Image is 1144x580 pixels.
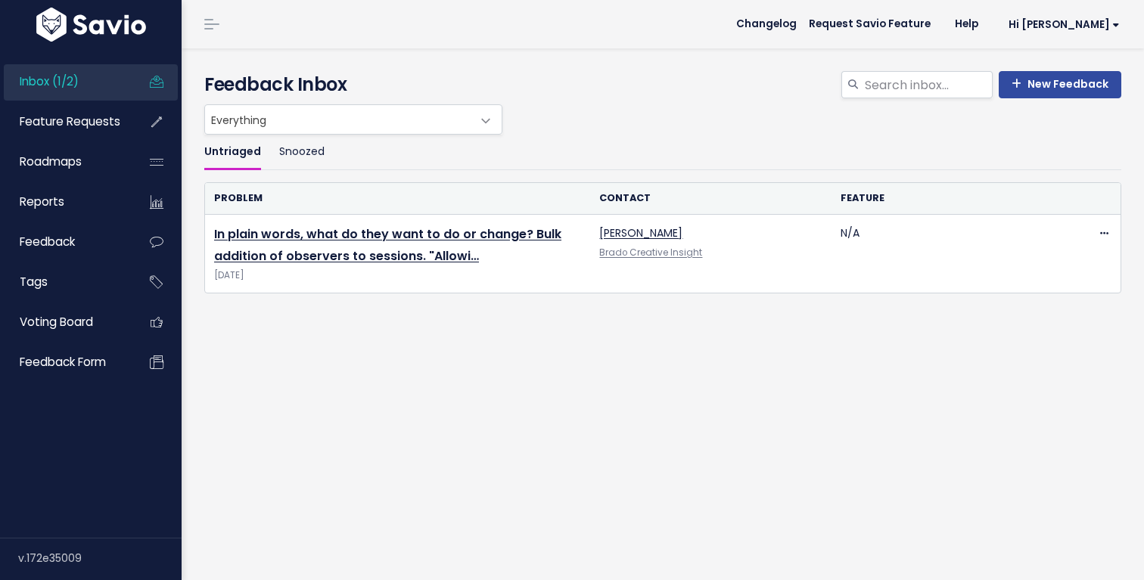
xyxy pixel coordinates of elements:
span: Hi [PERSON_NAME] [1009,19,1120,30]
a: Feature Requests [4,104,126,139]
span: Changelog [736,19,797,29]
a: Inbox (1/2) [4,64,126,99]
a: Help [943,13,990,36]
a: Roadmaps [4,144,126,179]
a: Untriaged [204,135,261,170]
span: Voting Board [20,314,93,330]
span: Feedback form [20,354,106,370]
a: Brado Creative Insight [599,247,702,259]
a: New Feedback [999,71,1121,98]
input: Search inbox... [863,71,993,98]
td: N/A [832,215,1072,293]
span: [DATE] [214,268,581,284]
div: v.172e35009 [18,538,182,578]
span: Feedback [20,234,75,250]
img: logo-white.9d6f32f41409.svg [33,8,150,42]
th: Feature [832,183,1072,214]
a: [PERSON_NAME] [599,225,682,240]
a: Tags [4,265,126,299]
span: Feature Requests [20,113,120,129]
h4: Feedback Inbox [204,71,1121,98]
th: Contact [590,183,831,214]
a: Voting Board [4,305,126,340]
a: Reports [4,185,126,219]
span: Everything [204,104,502,135]
a: Feedback [4,225,126,259]
a: Request Savio Feature [797,13,943,36]
span: Inbox (1/2) [20,73,79,89]
span: Everything [205,105,471,134]
span: Reports [20,194,64,209]
a: Snoozed [279,135,325,170]
th: Problem [205,183,590,214]
span: Tags [20,274,48,290]
a: In plain words, what do they want to do or change? Bulk addition of observers to sessions. "Allowi… [214,225,561,265]
ul: Filter feature requests [204,135,1121,170]
a: Feedback form [4,345,126,380]
a: Hi [PERSON_NAME] [990,13,1132,36]
span: Roadmaps [20,154,82,169]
